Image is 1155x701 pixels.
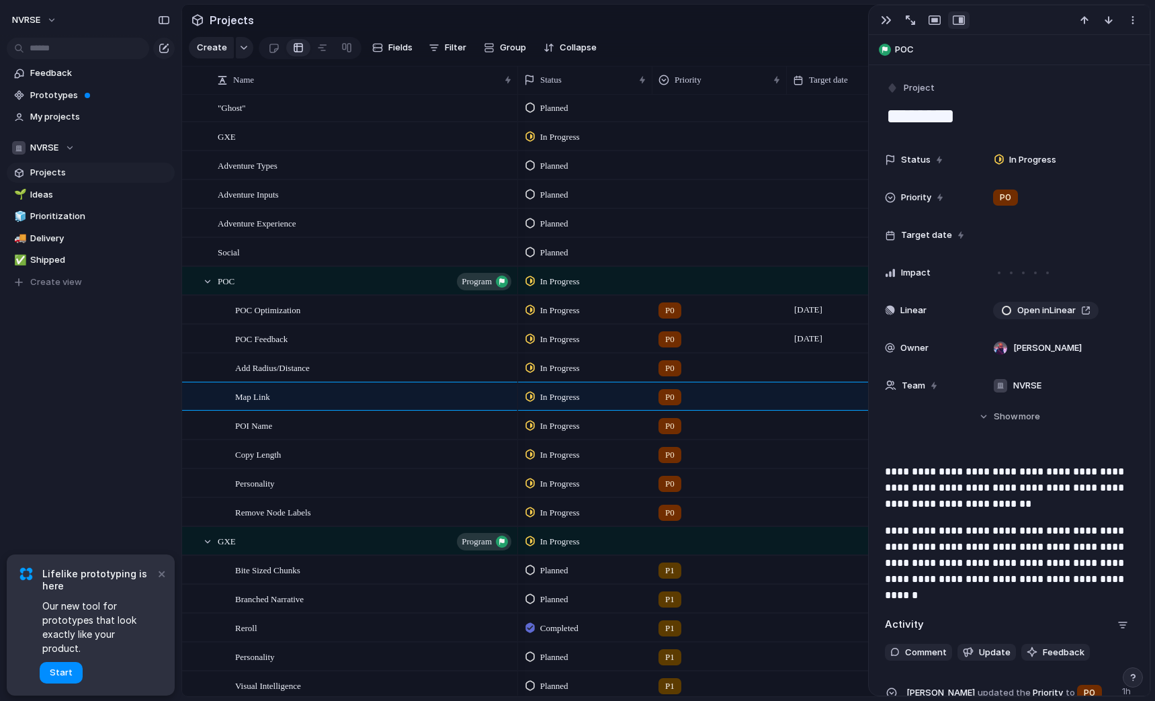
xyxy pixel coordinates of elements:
button: NVRSE [6,9,64,31]
span: Completed [540,622,579,635]
span: Fields [388,41,413,54]
a: ✅Shipped [7,250,175,270]
span: NVRSE [30,141,58,155]
button: Feedback [1021,644,1090,661]
button: Group [477,37,533,58]
span: Planned [540,564,568,577]
span: Planned [540,593,568,606]
span: P0 [665,362,675,375]
button: 🧊 [12,210,26,223]
span: P0 [665,448,675,462]
span: Target date [901,229,952,242]
button: Start [40,662,83,684]
span: Delivery [30,232,170,245]
span: In Progress [540,448,580,462]
span: "Ghost" [218,99,246,115]
span: Planned [540,101,568,115]
a: 🧊Prioritization [7,206,175,226]
button: Project [884,79,939,98]
span: Social [218,244,240,259]
div: 🧊 [14,209,24,224]
span: Project [904,81,935,95]
span: Group [500,41,526,54]
span: Priority [901,191,931,204]
span: Feedback [30,67,170,80]
span: Target date [809,73,848,87]
div: 🚚 [14,231,24,246]
button: Collapse [538,37,602,58]
button: Fields [367,37,418,58]
span: POC Optimization [235,302,300,317]
span: Remove Node Labels [235,504,311,520]
div: ✅ [14,253,24,268]
span: In Progress [540,362,580,375]
span: program [462,532,492,551]
a: Prototypes [7,85,175,106]
button: Create view [7,272,175,292]
button: Filter [423,37,472,58]
span: Impact [901,266,931,280]
span: Show [994,410,1018,423]
span: Add Radius/Distance [235,360,310,375]
span: Adventure Types [218,157,277,173]
span: Prioritization [30,210,170,223]
span: Planned [540,217,568,231]
span: Personality [235,475,275,491]
button: POC [875,39,1144,60]
span: P1 [665,679,675,693]
span: Priority [675,73,701,87]
span: updated the [978,686,1031,700]
span: In Progress [540,419,580,433]
span: Bite Sized Chunks [235,562,300,577]
span: In Progress [1009,153,1056,167]
span: In Progress [540,130,580,144]
span: POC Feedback [235,331,288,346]
span: Owner [900,341,929,355]
button: Showmore [885,405,1133,429]
div: 🚚Delivery [7,229,175,249]
span: Projects [30,166,170,179]
span: Create [197,41,227,54]
span: P0 [665,304,675,317]
span: POI Name [235,417,272,433]
span: [DATE] [791,302,826,318]
button: Update [957,644,1016,661]
span: [PERSON_NAME] [1013,341,1082,355]
button: program [457,273,511,290]
a: Open inLinear [993,302,1099,319]
span: Ideas [30,188,170,202]
span: POC [218,273,234,288]
span: Adventure Inputs [218,186,279,202]
span: In Progress [540,333,580,346]
span: P0 [665,390,675,404]
span: P1 [665,564,675,577]
span: P1 [665,593,675,606]
span: Prototypes [30,89,170,102]
span: Collapse [560,41,597,54]
span: [PERSON_NAME] [906,686,975,700]
span: POC [895,43,1144,56]
span: [DATE] [791,331,826,347]
span: program [462,272,492,291]
span: In Progress [540,535,580,548]
span: NVRSE [1013,379,1041,393]
span: Filter [445,41,466,54]
button: 🚚 [12,232,26,245]
span: Name [233,73,254,87]
span: Planned [540,159,568,173]
button: Dismiss [153,565,169,581]
span: In Progress [540,506,580,520]
span: In Progress [540,304,580,317]
span: NVRSE [12,13,40,27]
span: P0 [665,506,675,520]
span: Map Link [235,388,270,404]
span: 1h [1122,682,1133,698]
span: Start [50,666,73,679]
span: Status [540,73,562,87]
span: Projects [207,8,257,32]
button: 🌱 [12,188,26,202]
span: Open in Linear [1017,304,1076,317]
a: Projects [7,163,175,183]
span: more [1019,410,1040,423]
